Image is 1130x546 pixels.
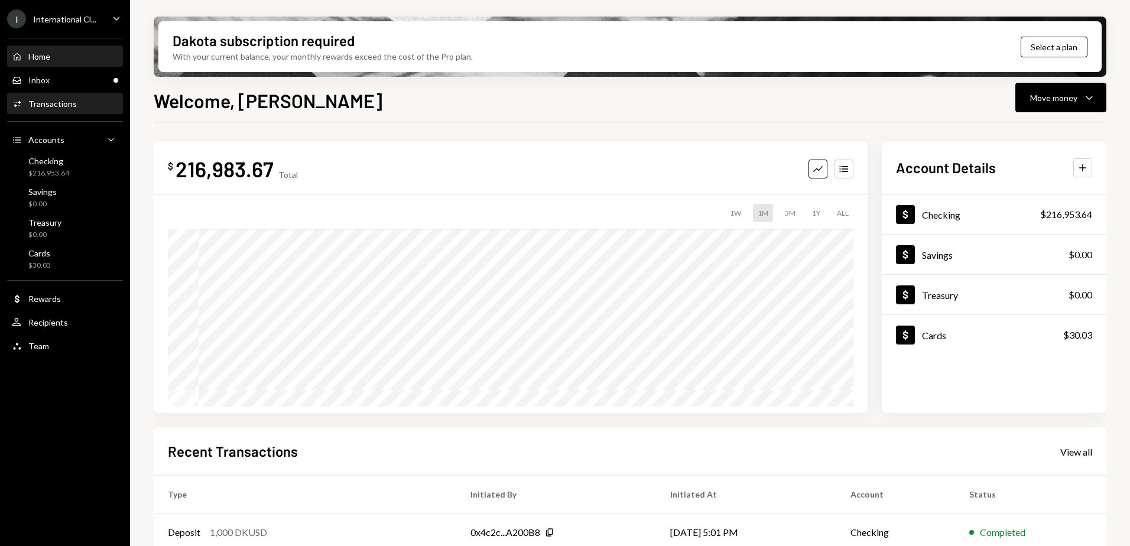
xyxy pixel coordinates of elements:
[922,209,960,220] div: Checking
[28,187,57,197] div: Savings
[28,341,49,351] div: Team
[210,525,267,539] div: 1,000 DKUSD
[1060,446,1092,458] div: View all
[1063,328,1092,342] div: $30.03
[1069,248,1092,262] div: $0.00
[922,249,953,261] div: Savings
[896,158,996,177] h2: Account Details
[278,170,298,180] div: Total
[922,330,946,341] div: Cards
[470,525,540,539] div: 0x4c2c...A200B8
[882,315,1106,355] a: Cards$30.03
[7,183,123,212] a: Savings$0.00
[28,261,51,271] div: $30.03
[753,204,773,222] div: 1M
[168,525,200,539] div: Deposit
[28,168,69,178] div: $216,953.64
[7,335,123,356] a: Team
[28,217,61,227] div: Treasury
[656,476,837,513] th: Initiated At
[955,476,1106,513] th: Status
[980,525,1025,539] div: Completed
[7,245,123,273] a: Cards$30.03
[725,204,746,222] div: 1W
[7,311,123,333] a: Recipients
[456,476,656,513] th: Initiated By
[922,290,958,301] div: Treasury
[1021,37,1087,57] button: Select a plan
[33,14,96,24] div: International Cl...
[1069,288,1092,302] div: $0.00
[28,156,69,166] div: Checking
[7,93,123,114] a: Transactions
[154,476,456,513] th: Type
[173,50,473,63] div: With your current balance, your monthly rewards exceed the cost of the Pro plan.
[173,31,355,50] div: Dakota subscription required
[168,441,298,461] h2: Recent Transactions
[1030,92,1077,104] div: Move money
[28,199,57,209] div: $0.00
[7,9,26,28] div: I
[28,230,61,240] div: $0.00
[1040,207,1092,222] div: $216,953.64
[7,129,123,150] a: Accounts
[7,214,123,242] a: Treasury$0.00
[154,89,382,112] h1: Welcome, [PERSON_NAME]
[28,294,61,304] div: Rewards
[882,275,1106,314] a: Treasury$0.00
[168,160,173,172] div: $
[807,204,825,222] div: 1Y
[28,51,50,61] div: Home
[28,99,77,109] div: Transactions
[832,204,853,222] div: ALL
[836,476,955,513] th: Account
[7,152,123,181] a: Checking$216,953.64
[28,135,64,145] div: Accounts
[28,317,68,327] div: Recipients
[1015,83,1106,112] button: Move money
[28,248,51,258] div: Cards
[780,204,800,222] div: 3M
[7,288,123,309] a: Rewards
[7,69,123,90] a: Inbox
[882,194,1106,234] a: Checking$216,953.64
[176,155,274,182] div: 216,983.67
[28,75,50,85] div: Inbox
[882,235,1106,274] a: Savings$0.00
[7,45,123,67] a: Home
[1060,445,1092,458] a: View all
